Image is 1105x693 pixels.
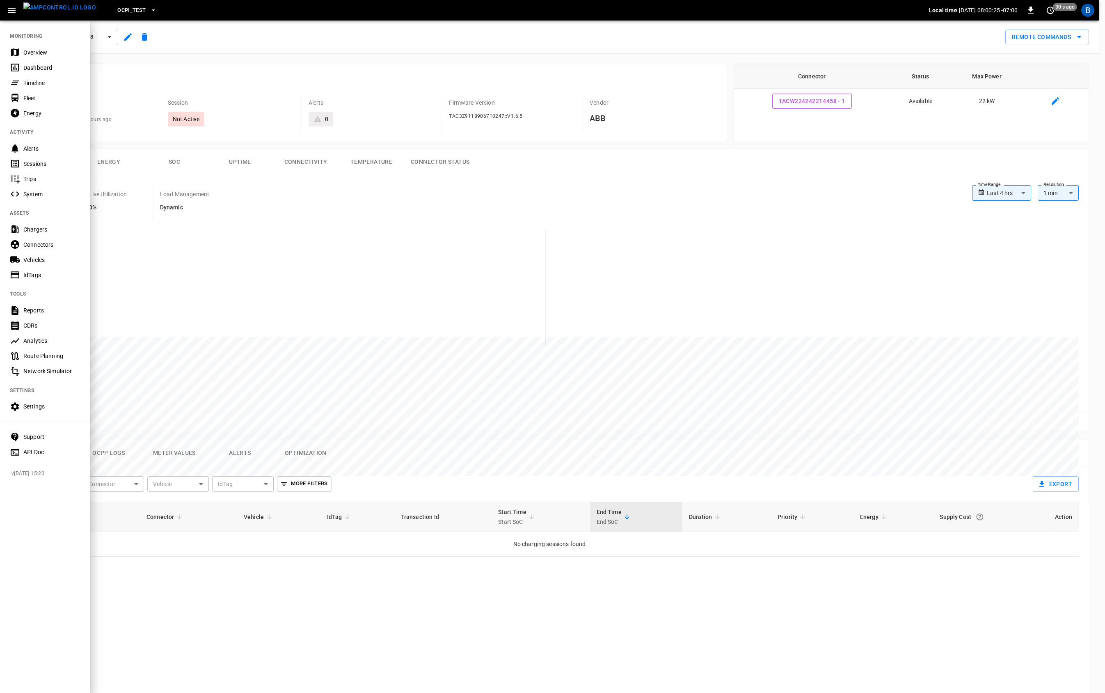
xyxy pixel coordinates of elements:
div: Vehicles [23,256,80,264]
div: IdTags [23,271,80,279]
div: Sessions [23,160,80,168]
span: v [DATE] 15:20 [11,470,84,478]
div: Alerts [23,145,80,153]
div: Dashboard [23,64,80,72]
div: Analytics [23,337,80,345]
div: CDRs [23,321,80,330]
p: Local time [929,6,957,14]
div: Energy [23,109,80,117]
div: profile-icon [1081,4,1094,17]
div: Overview [23,48,80,57]
div: System [23,190,80,198]
span: 30 s ago [1053,3,1077,11]
div: Network Simulator [23,367,80,375]
div: Support [23,433,80,441]
div: Timeline [23,79,80,87]
div: Reports [23,306,80,314]
div: Settings [23,402,80,411]
div: Trips [23,175,80,183]
span: OCPI_Test [117,6,146,15]
div: Fleet [23,94,80,102]
div: API Doc [23,448,80,456]
div: Connectors [23,241,80,249]
img: ampcontrol.io logo [23,2,96,13]
div: Route Planning [23,352,80,360]
div: Chargers [23,225,80,234]
button: set refresh interval [1044,4,1057,17]
p: [DATE] 08:00:25 -07:00 [959,6,1018,14]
